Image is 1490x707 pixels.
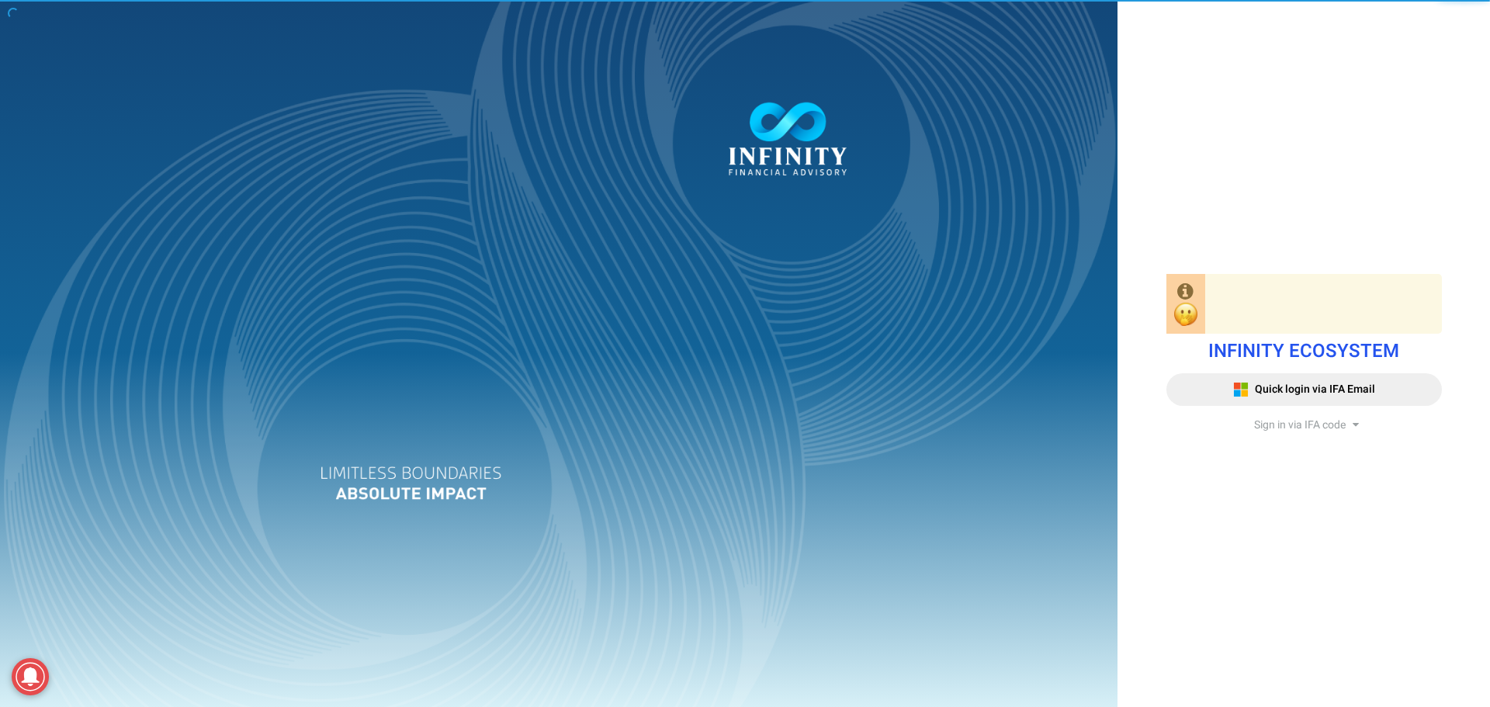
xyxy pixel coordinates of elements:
h1: INFINITY ECOSYSTEM [1166,341,1442,362]
img: login-oops-emoji.png [1174,303,1197,326]
div: Sign in via IFA code [1166,418,1442,433]
button: Quick login via IFA Email [1166,373,1442,406]
span: Quick login via IFA Email [1255,381,1375,397]
span: Sign in via IFA code [1254,417,1346,433]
